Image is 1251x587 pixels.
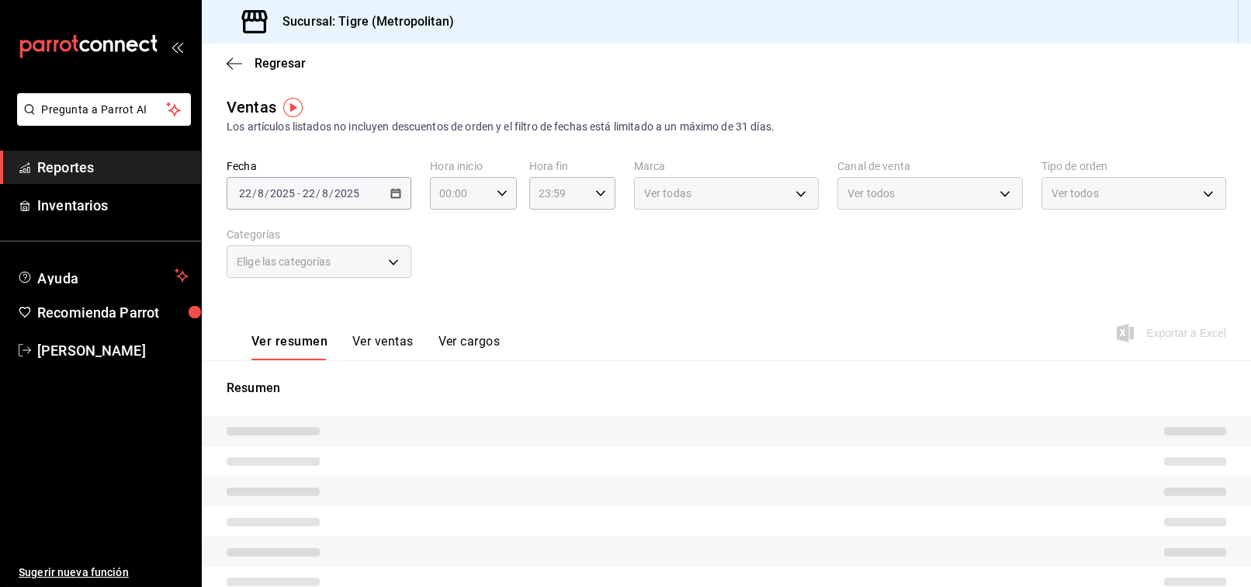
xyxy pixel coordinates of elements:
[265,187,269,200] span: /
[19,564,189,581] span: Sugerir nueva función
[430,162,516,172] label: Hora inicio
[329,187,334,200] span: /
[251,334,500,360] div: navigation tabs
[634,162,819,172] label: Marca
[227,96,276,119] div: Ventas
[37,302,189,323] span: Recomienda Parrot
[17,93,191,126] button: Pregunta a Parrot AI
[257,187,265,200] input: --
[302,187,316,200] input: --
[334,187,360,200] input: ----
[237,254,331,269] span: Elige las categorías
[837,162,1022,172] label: Canal de venta
[227,379,1226,398] p: Resumen
[37,157,189,178] span: Reportes
[352,334,414,360] button: Ver ventas
[238,187,252,200] input: --
[37,195,189,216] span: Inventarios
[227,162,411,172] label: Fecha
[1052,186,1099,201] span: Ver todos
[321,187,329,200] input: --
[283,98,303,117] img: Tooltip marker
[270,12,454,31] h3: Sucursal: Tigre (Metropolitan)
[438,334,501,360] button: Ver cargos
[37,340,189,361] span: [PERSON_NAME]
[227,230,411,241] label: Categorías
[297,187,300,200] span: -
[252,187,257,200] span: /
[251,334,327,360] button: Ver resumen
[316,187,321,200] span: /
[37,266,168,285] span: Ayuda
[171,40,183,53] button: open_drawer_menu
[1041,162,1226,172] label: Tipo de orden
[42,102,167,118] span: Pregunta a Parrot AI
[269,187,296,200] input: ----
[255,56,306,71] span: Regresar
[644,186,691,201] span: Ver todas
[847,186,895,201] span: Ver todos
[529,162,615,172] label: Hora fin
[227,119,1226,135] div: Los artículos listados no incluyen descuentos de orden y el filtro de fechas está limitado a un m...
[11,113,191,129] a: Pregunta a Parrot AI
[227,56,306,71] button: Regresar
